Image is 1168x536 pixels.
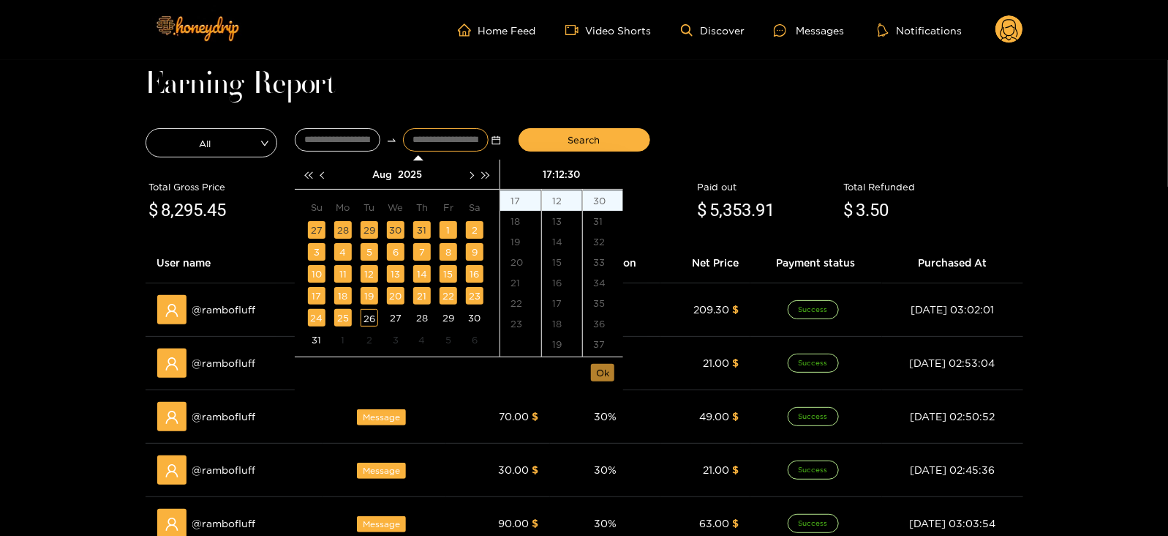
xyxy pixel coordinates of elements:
button: Notifications [873,23,966,37]
span: @ rambofluff [192,355,256,371]
td: 2025-08-13 [383,263,409,285]
div: 11 [334,265,352,283]
button: Search [519,128,650,152]
td: 2025-08-09 [461,241,488,263]
td: 2025-08-26 [356,307,383,329]
div: 17 [542,293,582,313]
span: user [165,303,179,318]
div: 15 [542,252,582,272]
div: 21 [500,272,541,293]
span: 49.00 [699,411,729,422]
span: Ok [596,365,609,380]
td: 2025-08-05 [356,241,383,263]
td: 2025-08-21 [409,285,435,307]
span: Success [788,514,839,533]
div: 19 [361,287,378,305]
div: 20 [387,287,404,305]
div: 12 [361,265,378,283]
span: home [458,23,478,37]
td: 2025-08-04 [330,241,356,263]
div: 30 [466,309,483,327]
span: 63.00 [699,518,729,529]
td: 2025-09-01 [330,329,356,351]
div: Paid out [698,179,837,194]
div: 8 [440,243,457,261]
div: 37 [583,334,623,354]
span: [DATE] 02:53:04 [910,357,995,368]
span: to [386,135,397,146]
div: 32 [583,231,623,252]
span: $ [698,197,707,225]
span: 70.00 [499,411,529,422]
th: Th [409,196,435,219]
span: 21.00 [703,357,729,368]
div: 13 [542,211,582,231]
div: 1 [334,331,352,349]
td: 2025-08-06 [383,241,409,263]
span: @ rambofluff [192,515,256,532]
span: 209.30 [693,304,729,315]
span: swap-right [386,135,397,146]
div: 17 [308,287,325,305]
div: 2 [361,331,378,349]
div: 18 [542,313,582,334]
span: 3 [856,200,866,220]
div: 23 [500,313,541,334]
span: @ rambofluff [192,302,256,318]
span: Message [357,409,406,425]
td: 2025-08-14 [409,263,435,285]
th: Purchased At [882,243,1023,283]
span: $ [844,197,854,225]
span: user [165,410,179,425]
div: Total Gross Price [149,179,325,194]
span: [DATE] 03:02:01 [911,304,994,315]
span: $ [732,464,739,475]
div: 31 [583,211,623,231]
td: 2025-08-15 [435,263,461,285]
div: 14 [542,231,582,252]
div: 18 [334,287,352,305]
span: All [146,133,276,153]
span: user [165,357,179,371]
div: 7 [413,243,431,261]
span: [DATE] 02:45:36 [910,464,995,475]
span: video-camera [565,23,586,37]
div: 28 [334,221,352,239]
span: Success [788,300,839,319]
div: 18 [500,211,541,231]
div: 19 [542,334,582,354]
div: Messages [774,22,844,39]
td: 2025-08-10 [304,263,330,285]
td: 2025-09-02 [356,329,383,351]
td: 2025-08-19 [356,285,383,307]
td: 2025-08-25 [330,307,356,329]
div: 21 [413,287,431,305]
td: 2025-08-27 [383,307,409,329]
div: 16 [466,265,483,283]
div: 19 [500,231,541,252]
span: Message [357,463,406,479]
div: 20 [500,252,541,272]
div: 16 [542,272,582,293]
a: Video Shorts [565,23,652,37]
th: Sa [461,196,488,219]
td: 2025-08-29 [435,307,461,329]
span: 30.00 [498,464,529,475]
span: [DATE] 02:50:52 [910,411,995,422]
th: Fr [435,196,461,219]
span: 30 % [594,411,617,422]
div: 15 [440,265,457,283]
td: 2025-09-04 [409,329,435,351]
td: 2025-09-06 [461,329,488,351]
div: 22 [500,293,541,313]
div: 31 [308,331,325,349]
div: 9 [466,243,483,261]
div: 6 [466,331,483,349]
div: 3 [387,331,404,349]
td: 2025-07-29 [356,219,383,241]
td: 2025-08-24 [304,307,330,329]
div: 26 [361,309,378,327]
span: 30 % [594,464,617,475]
div: Total Refunded [844,179,1020,194]
div: 17:12:30 [506,160,617,189]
